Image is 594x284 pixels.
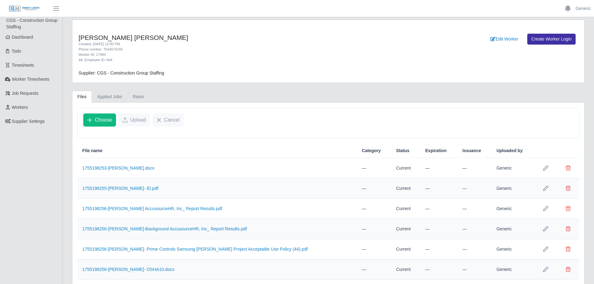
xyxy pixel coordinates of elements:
[420,158,457,178] td: —
[396,147,409,154] span: Status
[457,199,491,219] td: —
[164,116,180,124] span: Cancel
[12,91,39,96] span: Job Requests
[539,162,552,174] button: Row Edit
[6,18,57,29] span: CGS - Construction Group Staffing
[539,243,552,255] button: Row Edit
[491,219,534,239] td: Generic
[539,182,552,195] button: Row Edit
[79,47,366,52] div: Phone number: 7544570155
[357,239,391,259] td: —
[82,147,103,154] span: File name
[12,105,28,110] span: Workers
[457,239,491,259] td: —
[82,267,174,272] a: 1755198256-[PERSON_NAME]- OSHA10.docx
[457,219,491,239] td: —
[457,178,491,199] td: —
[72,91,92,103] a: Files
[79,41,366,47] div: Created: [DATE] 12:00 PM
[130,116,146,124] span: Upload
[79,52,366,57] div: Worker ID: 17993
[491,259,534,280] td: Generic
[95,116,112,124] span: Choose
[152,113,184,127] button: Cancel
[562,263,574,276] button: Delete file
[420,239,457,259] td: —
[462,147,481,154] span: Issuance
[79,34,366,41] h4: [PERSON_NAME] [PERSON_NAME]
[128,91,150,103] a: Rates
[391,219,420,239] td: Current
[562,202,574,215] button: Delete file
[491,239,534,259] td: Generic
[82,206,222,211] a: 1755198256-[PERSON_NAME] AccusourceHR, Inc_ Report Results.pdf
[82,166,154,171] a: 1755198253-[PERSON_NAME].docx
[539,202,552,215] button: Row Edit
[425,147,447,154] span: Expiration
[391,259,420,280] td: Current
[491,178,534,199] td: Generic
[82,186,158,191] a: 1755198255-[PERSON_NAME]- ID.pdf
[118,113,150,127] button: Upload
[9,5,40,12] img: SLM Logo
[12,63,34,68] span: Timesheets
[391,199,420,219] td: Current
[420,259,457,280] td: —
[527,34,576,45] a: Create Worker Login
[562,182,574,195] button: Delete file
[357,158,391,178] td: —
[457,158,491,178] td: —
[79,70,164,75] span: Supplier: CGS - Construction Group Staffing
[491,199,534,219] td: Generic
[391,158,420,178] td: Current
[357,219,391,239] td: —
[486,34,522,45] a: Edit Worker
[357,259,391,280] td: —
[357,199,391,219] td: —
[420,199,457,219] td: —
[562,223,574,235] button: Delete file
[79,57,366,63] div: Alt. Employee ID: N/A
[562,243,574,255] button: Delete file
[496,147,523,154] span: Uploaded by
[391,178,420,199] td: Current
[12,77,49,82] span: Worker Timesheets
[491,158,534,178] td: Generic
[420,178,457,199] td: —
[82,226,247,231] a: 1755198256-[PERSON_NAME]-Background AccusourceHR, Inc_ Report Results.pdf
[539,263,552,276] button: Row Edit
[12,49,21,54] span: Todo
[82,247,308,252] a: 1755198256-[PERSON_NAME]- Prime Controls Samsung [PERSON_NAME] Project Acceptable Use Policy (44)...
[92,91,128,103] a: Applied Jobs
[357,178,391,199] td: —
[362,147,381,154] span: Category
[83,113,116,127] button: Choose
[391,239,420,259] td: Current
[12,119,45,124] span: Supplier Settings
[12,35,33,40] span: Dashboard
[420,219,457,239] td: —
[457,259,491,280] td: —
[576,5,591,12] a: Generic
[539,223,552,235] button: Row Edit
[562,162,574,174] button: Delete file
